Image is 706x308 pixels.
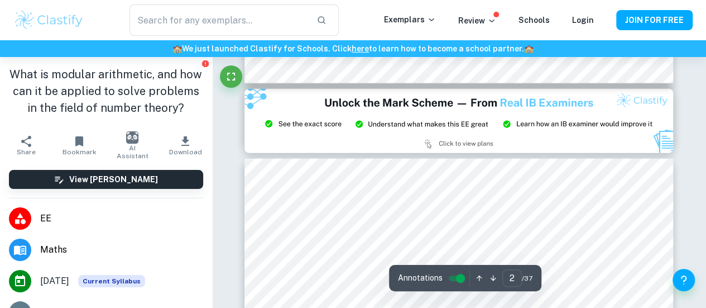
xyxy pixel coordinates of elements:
h1: What is modular arithmetic, and how can it be applied to solve problems in the field of number th... [9,66,203,116]
a: Schools [518,16,550,25]
button: View [PERSON_NAME] [9,170,203,189]
img: Ad [244,89,673,153]
span: Current Syllabus [78,275,145,287]
span: Share [17,148,36,156]
input: Search for any exemplars... [129,4,308,36]
img: AI Assistant [126,131,138,144]
button: Help and Feedback [673,269,695,291]
span: 🏫 [524,44,534,53]
span: AI Assistant [113,144,152,160]
button: Bookmark [53,130,106,161]
h6: We just launched Clastify for Schools. Click to learn how to become a school partner. [2,42,704,55]
p: Exemplars [384,13,436,26]
a: Login [572,16,594,25]
span: Bookmark [63,148,97,156]
h6: View [PERSON_NAME] [69,173,158,186]
div: This exemplar is based on the current syllabus. Feel free to refer to it for inspiration/ideas wh... [78,275,145,287]
span: Download [169,148,202,156]
a: here [352,44,369,53]
p: Review [458,15,496,27]
button: AI Assistant [106,130,159,161]
span: Annotations [398,272,443,284]
span: 🏫 [172,44,182,53]
span: Maths [40,243,203,257]
button: JOIN FOR FREE [616,10,693,30]
span: / 37 [522,273,532,283]
span: [DATE] [40,274,69,288]
button: Fullscreen [220,65,242,88]
img: Clastify logo [13,9,84,31]
span: EE [40,212,203,225]
button: Report issue [201,59,210,68]
button: Download [159,130,212,161]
